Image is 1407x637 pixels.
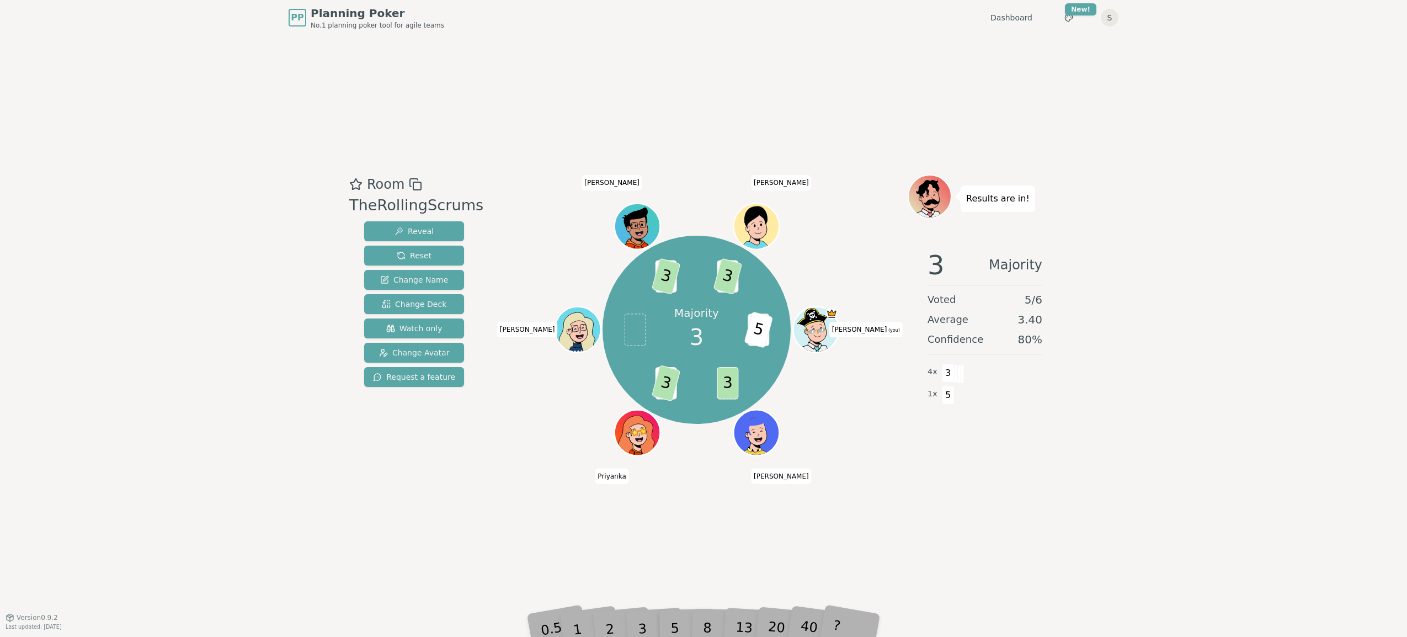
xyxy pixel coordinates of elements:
span: 3.40 [1017,312,1042,327]
span: 80 % [1018,332,1042,347]
span: No.1 planning poker tool for agile teams [311,21,444,30]
span: Click to change your name [751,469,812,484]
span: Average [928,312,968,327]
span: 3 [651,258,680,295]
span: Last updated: [DATE] [6,624,62,630]
button: S [1101,9,1118,26]
span: Click to change your name [595,469,628,484]
div: New! [1065,3,1096,15]
span: Confidence [928,332,983,347]
span: Click to change your name [829,322,903,337]
p: Results are in! [966,191,1030,206]
span: 5 [744,311,773,348]
a: PPPlanning PokerNo.1 planning poker tool for agile teams [289,6,444,30]
span: Change Deck [382,299,446,310]
span: 3 [942,364,955,383]
span: (you) [887,328,900,333]
span: Room [367,174,404,194]
span: Planning Poker [311,6,444,21]
span: 4 x [928,366,937,378]
button: Request a feature [364,367,464,387]
span: 5 / 6 [1025,292,1042,307]
span: Samuel is the host [826,308,838,320]
span: Click to change your name [751,176,812,191]
span: 1 x [928,388,937,400]
button: Reset [364,246,464,266]
span: Change Avatar [379,347,450,358]
span: 3 [651,365,680,402]
a: Dashboard [990,12,1032,23]
span: Version 0.9.2 [17,613,58,622]
button: Change Deck [364,294,464,314]
span: 3 [717,367,738,400]
span: Click to change your name [582,176,642,191]
span: 5 [942,386,955,405]
span: Voted [928,292,956,307]
span: 3 [713,258,742,295]
span: Change Name [380,274,448,285]
span: Click to change your name [497,322,558,337]
span: 3 [928,252,945,278]
span: Reset [397,250,431,261]
span: 3 [690,321,703,354]
button: Reveal [364,221,464,241]
button: New! [1059,8,1079,28]
button: Change Name [364,270,464,290]
div: TheRollingScrums [349,194,483,217]
span: Watch only [386,323,443,334]
span: Reveal [395,226,434,237]
button: Version0.9.2 [6,613,58,622]
span: Request a feature [373,371,455,383]
span: Majority [989,252,1042,278]
span: PP [291,11,303,24]
p: Majority [674,305,719,321]
button: Click to change your avatar [794,308,837,351]
button: Add as favourite [349,174,363,194]
button: Watch only [364,318,464,338]
button: Change Avatar [364,343,464,363]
